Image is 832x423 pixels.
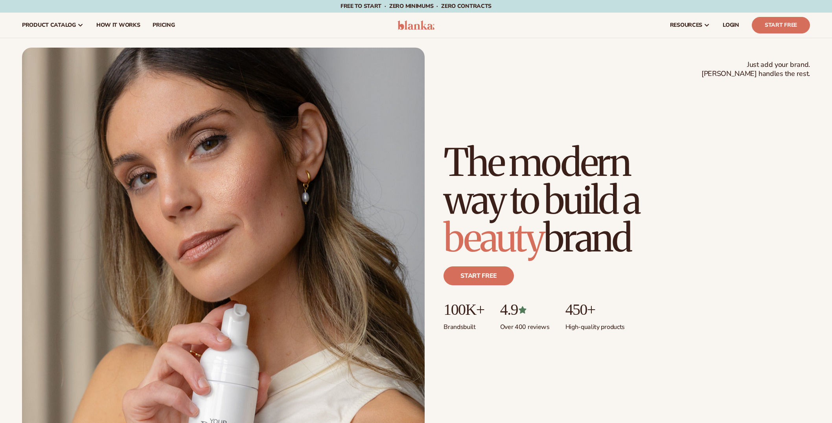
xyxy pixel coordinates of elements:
[670,22,702,28] span: resources
[752,17,810,33] a: Start Free
[96,22,140,28] span: How It Works
[500,301,550,318] p: 4.9
[90,13,147,38] a: How It Works
[444,266,514,285] a: Start free
[444,214,543,262] span: beauty
[153,22,175,28] span: pricing
[22,22,76,28] span: product catalog
[701,60,810,79] span: Just add your brand. [PERSON_NAME] handles the rest.
[444,318,484,331] p: Brands built
[341,2,491,10] span: Free to start · ZERO minimums · ZERO contracts
[664,13,716,38] a: resources
[16,13,90,38] a: product catalog
[444,144,695,257] h1: The modern way to build a brand
[444,301,484,318] p: 100K+
[716,13,745,38] a: LOGIN
[500,318,550,331] p: Over 400 reviews
[565,318,625,331] p: High-quality products
[146,13,181,38] a: pricing
[565,301,625,318] p: 450+
[723,22,739,28] span: LOGIN
[398,20,435,30] img: logo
